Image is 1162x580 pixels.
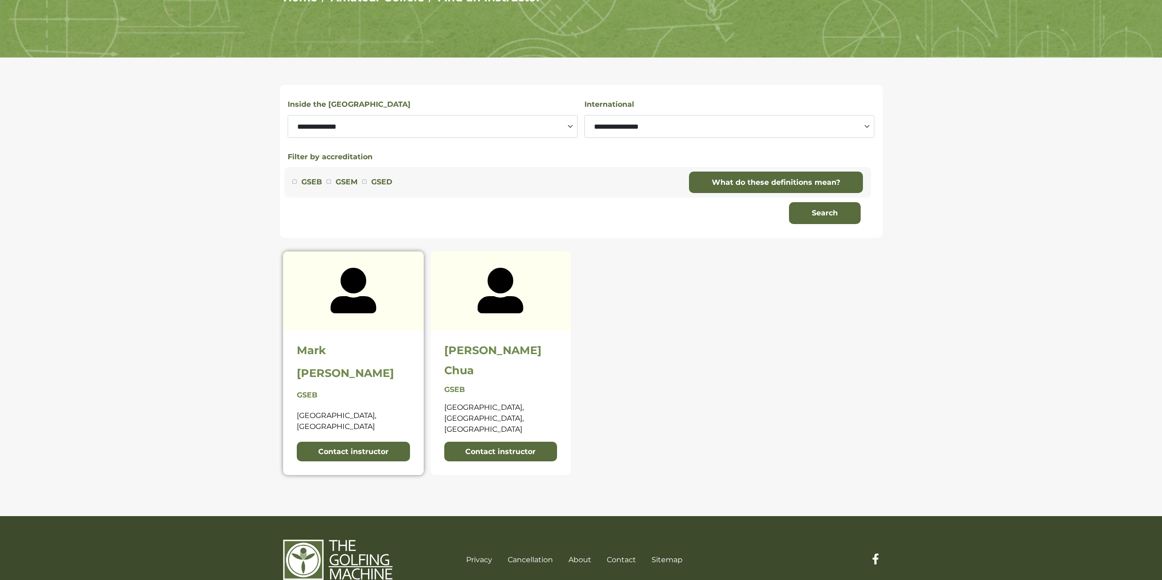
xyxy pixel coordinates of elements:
a: Contact [607,555,636,564]
h2: [PERSON_NAME] [444,344,557,357]
p: [GEOGRAPHIC_DATA], [GEOGRAPHIC_DATA] [297,410,410,432]
h2: [PERSON_NAME] [297,367,410,380]
label: Inside the [GEOGRAPHIC_DATA] [288,99,410,110]
h2: Mark [297,344,410,357]
a: Contact instructor [444,442,557,462]
label: International [584,99,634,110]
a: What do these definitions mean? [689,172,863,193]
p: [GEOGRAPHIC_DATA], [GEOGRAPHIC_DATA], [GEOGRAPHIC_DATA] [444,402,557,435]
a: Sitemap [652,555,683,564]
label: GSEM [336,176,358,188]
p: GSEB [444,384,557,395]
a: Privacy [466,555,492,564]
p: GSEB [297,390,410,401]
h2: Chua [444,364,557,377]
a: About [568,555,591,564]
button: Search [789,202,861,224]
label: GSED [371,176,392,188]
label: GSEB [301,176,322,188]
button: Filter by accreditation [288,152,373,162]
a: Cancellation [508,555,553,564]
a: Contact instructor [297,442,410,462]
select: Select a country [584,115,874,138]
select: Select a state [288,115,578,138]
